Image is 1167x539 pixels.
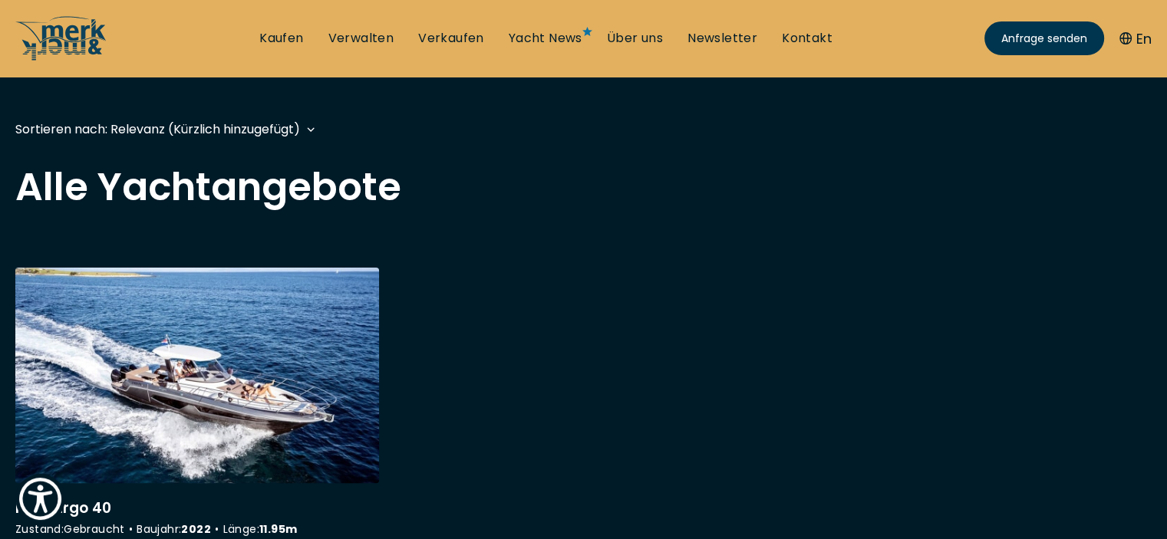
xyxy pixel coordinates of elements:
[418,30,484,47] a: Verkaufen
[15,168,1152,206] h2: Alle Yachtangebote
[607,30,663,47] a: Über uns
[687,30,757,47] a: Newsletter
[1119,28,1152,49] button: En
[328,30,394,47] a: Verwalten
[259,30,303,47] a: Kaufen
[15,120,300,139] div: Sortieren nach: Relevanz (Kürzlich hinzugefügt)
[509,30,582,47] a: Yacht News
[15,474,65,524] button: Show Accessibility Preferences
[984,21,1104,55] a: Anfrage senden
[1001,31,1087,47] span: Anfrage senden
[782,30,832,47] a: Kontakt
